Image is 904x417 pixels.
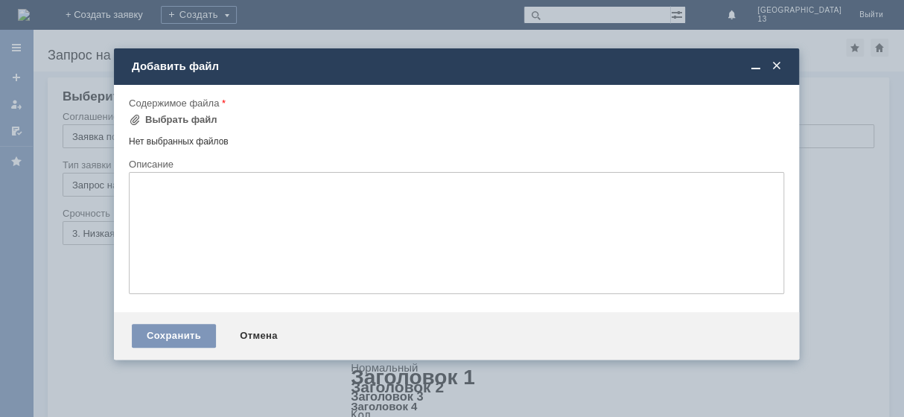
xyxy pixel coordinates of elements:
[129,98,781,108] div: Содержимое файла
[748,60,763,73] span: Свернуть (Ctrl + M)
[145,114,217,126] div: Выбрать файл
[769,60,784,73] span: Закрыть
[132,60,784,73] div: Добавить файл
[129,159,781,169] div: Описание
[129,130,784,147] div: Нет выбранных файлов
[6,6,217,30] div: Добрый вечер, удалите пожалуйста отложенные чеки. [PERSON_NAME]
